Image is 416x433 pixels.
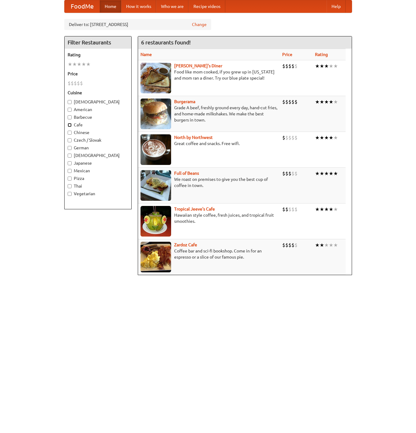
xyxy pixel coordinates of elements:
[68,52,128,58] h5: Rating
[282,170,285,177] li: $
[68,115,72,119] input: Barbecue
[294,242,298,248] li: $
[141,105,277,123] p: Grade A beef, freshly ground every day, hand-cut fries, and home-made milkshakes. We make the bes...
[68,146,72,150] input: German
[291,170,294,177] li: $
[68,100,72,104] input: [DEMOGRAPHIC_DATA]
[86,61,91,68] li: ★
[329,134,333,141] li: ★
[68,161,72,165] input: Japanese
[329,242,333,248] li: ★
[174,99,195,104] a: Burgerama
[282,242,285,248] li: $
[324,63,329,69] li: ★
[141,69,277,81] p: Food like mom cooked, if you grew up in [US_STATE] and mom ran a diner. Try our blue plate special!
[291,63,294,69] li: $
[64,19,211,30] div: Deliver to: [STREET_ADDRESS]
[282,52,292,57] a: Price
[68,184,72,188] input: Thai
[285,99,288,105] li: $
[68,123,72,127] input: Cafe
[324,170,329,177] li: ★
[81,61,86,68] li: ★
[68,152,128,159] label: [DEMOGRAPHIC_DATA]
[189,0,225,13] a: Recipe videos
[288,242,291,248] li: $
[315,242,320,248] li: ★
[282,206,285,213] li: $
[100,0,121,13] a: Home
[68,129,128,136] label: Chinese
[324,242,329,248] li: ★
[141,206,171,237] img: jeeves.jpg
[68,177,72,181] input: Pizza
[174,242,197,247] a: Zardoz Cafe
[294,206,298,213] li: $
[315,206,320,213] li: ★
[315,52,328,57] a: Rating
[74,80,77,87] li: $
[320,63,324,69] li: ★
[329,63,333,69] li: ★
[315,99,320,105] li: ★
[333,63,338,69] li: ★
[141,99,171,129] img: burgerama.jpg
[80,80,83,87] li: $
[141,63,171,93] img: sallys.jpg
[324,99,329,105] li: ★
[68,168,128,174] label: Mexican
[174,171,199,176] a: Full of Beans
[282,63,285,69] li: $
[294,63,298,69] li: $
[329,99,333,105] li: ★
[327,0,346,13] a: Help
[285,242,288,248] li: $
[333,134,338,141] li: ★
[68,160,128,166] label: Japanese
[174,207,215,211] a: Tropical Jeeve's Cafe
[141,140,277,147] p: Great coffee and snacks. Free wifi.
[174,135,213,140] a: North by Northwest
[68,108,72,112] input: American
[285,63,288,69] li: $
[288,134,291,141] li: $
[72,61,77,68] li: ★
[141,242,171,272] img: zardoz.jpg
[68,137,128,143] label: Czech / Slovak
[282,99,285,105] li: $
[285,170,288,177] li: $
[294,170,298,177] li: $
[121,0,156,13] a: How it works
[65,36,131,49] h4: Filter Restaurants
[68,191,128,197] label: Vegetarian
[294,134,298,141] li: $
[294,99,298,105] li: $
[288,206,291,213] li: $
[333,170,338,177] li: ★
[68,80,71,87] li: $
[288,170,291,177] li: $
[329,170,333,177] li: ★
[333,206,338,213] li: ★
[285,134,288,141] li: $
[68,99,128,105] label: [DEMOGRAPHIC_DATA]
[68,154,72,158] input: [DEMOGRAPHIC_DATA]
[141,39,191,45] ng-pluralize: 6 restaurants found!
[68,90,128,96] h5: Cuisine
[320,242,324,248] li: ★
[288,99,291,105] li: $
[156,0,189,13] a: Who we are
[141,52,152,57] a: Name
[315,170,320,177] li: ★
[77,61,81,68] li: ★
[68,145,128,151] label: German
[68,192,72,196] input: Vegetarian
[141,134,171,165] img: north.jpg
[141,176,277,189] p: We roast on premises to give you the best cup of coffee in town.
[333,242,338,248] li: ★
[68,175,128,181] label: Pizza
[68,138,72,142] input: Czech / Slovak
